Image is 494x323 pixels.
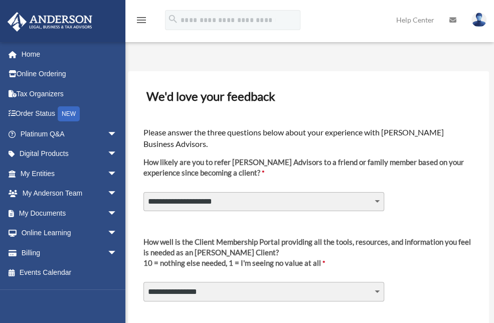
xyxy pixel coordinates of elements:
a: Online Learningarrow_drop_down [7,223,132,243]
i: search [168,14,179,25]
a: My Documentsarrow_drop_down [7,203,132,223]
a: Platinum Q&Aarrow_drop_down [7,124,132,144]
div: How well is the Client Membership Portal providing all the tools, resources, and information you ... [143,237,473,258]
h3: We'd love your feedback [142,86,474,107]
span: arrow_drop_down [107,203,127,224]
a: Digital Productsarrow_drop_down [7,144,132,164]
h4: Please answer the three questions below about your experience with [PERSON_NAME] Business Advisors. [143,127,473,149]
span: arrow_drop_down [107,124,127,144]
span: arrow_drop_down [107,243,127,263]
span: arrow_drop_down [107,144,127,165]
a: My Anderson Teamarrow_drop_down [7,184,132,204]
span: arrow_drop_down [107,223,127,244]
span: arrow_drop_down [107,164,127,184]
div: NEW [58,106,80,121]
a: Events Calendar [7,263,132,283]
a: menu [135,18,147,26]
a: Tax Organizers [7,84,132,104]
a: Home [7,44,132,64]
i: menu [135,14,147,26]
label: How likely are you to refer [PERSON_NAME] Advisors to a friend or family member based on your exp... [143,157,473,186]
a: Online Ordering [7,64,132,84]
img: User Pic [471,13,486,27]
img: Anderson Advisors Platinum Portal [5,12,95,32]
a: Billingarrow_drop_down [7,243,132,263]
a: My Entitiesarrow_drop_down [7,164,132,184]
a: Order StatusNEW [7,104,132,124]
span: arrow_drop_down [107,184,127,204]
label: 10 = nothing else needed, 1 = I'm seeing no value at all [143,237,473,276]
